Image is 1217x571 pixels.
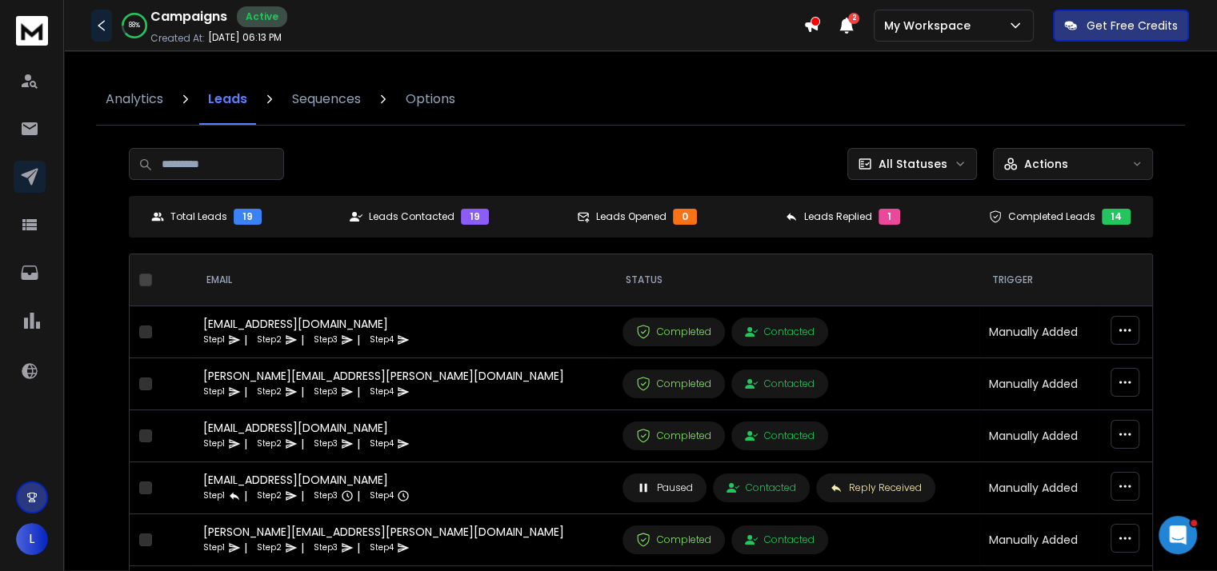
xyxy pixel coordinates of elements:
[830,481,922,494] div: Reply Received
[879,156,947,172] p: All Statuses
[989,376,1089,392] p: Manually Added
[96,74,173,125] a: Analytics
[244,488,247,504] p: |
[745,533,815,546] div: Contacted
[257,540,282,556] p: Step 2
[314,436,338,452] p: Step 3
[244,436,247,452] p: |
[106,90,163,109] p: Analytics
[301,436,304,452] p: |
[1087,18,1178,34] p: Get Free Credits
[208,31,282,44] p: [DATE] 06:13 PM
[203,332,225,348] p: Step 1
[745,377,815,390] div: Contacted
[636,481,693,495] div: Paused
[848,13,859,24] span: 2
[282,74,370,125] a: Sequences
[370,332,394,348] p: Step 4
[198,74,257,125] a: Leads
[237,6,287,27] div: Active
[673,209,697,225] div: 0
[357,384,360,400] p: |
[244,332,247,348] p: |
[257,436,282,452] p: Step 2
[203,540,225,556] p: Step 1
[244,384,247,400] p: |
[357,488,360,504] p: |
[301,332,304,348] p: |
[613,254,979,306] th: STATUS
[370,384,394,400] p: Step 4
[989,428,1089,444] p: Manually Added
[1053,10,1189,42] button: Get Free Credits
[396,74,465,125] a: Options
[16,16,48,46] img: logo
[16,523,48,555] button: L
[989,324,1089,340] p: Manually Added
[745,325,815,338] div: Contacted
[727,481,796,494] div: Contacted
[194,514,613,566] td: [PERSON_NAME][EMAIL_ADDRESS][PERSON_NAME][DOMAIN_NAME]
[884,18,977,34] p: My Workspace
[301,384,304,400] p: |
[1159,516,1197,554] iframe: Intercom live chat
[370,436,394,452] p: Step 4
[1008,210,1095,223] p: Completed Leads
[292,90,361,109] p: Sequences
[879,209,900,225] div: 1
[369,210,454,223] p: Leads Contacted
[1024,156,1068,172] p: Actions
[596,210,667,223] p: Leads Opened
[203,436,225,452] p: Step 1
[257,384,282,400] p: Step 2
[1102,209,1131,225] div: 14
[636,429,711,443] div: Completed
[357,332,360,348] p: |
[357,540,360,556] p: |
[194,306,613,358] td: [EMAIL_ADDRESS][DOMAIN_NAME]
[170,210,227,223] p: Total Leads
[208,90,247,109] p: Leads
[636,325,711,339] div: Completed
[194,254,613,306] th: EMAIL
[301,540,304,556] p: |
[357,436,360,452] p: |
[203,384,225,400] p: Step 1
[406,90,455,109] p: Options
[314,384,338,400] p: Step 3
[194,410,613,462] td: [EMAIL_ADDRESS][DOMAIN_NAME]
[636,377,711,391] div: Completed
[150,32,205,45] p: Created At:
[979,254,1099,306] th: TRIGGER
[257,488,282,504] p: Step 2
[804,210,872,223] p: Leads Replied
[194,358,613,410] td: [PERSON_NAME][EMAIL_ADDRESS][PERSON_NAME][DOMAIN_NAME]
[370,540,394,556] p: Step 4
[989,480,1089,496] p: Manually Added
[194,462,613,514] td: [EMAIL_ADDRESS][DOMAIN_NAME]
[370,488,394,504] p: Step 4
[203,488,225,504] p: Step 1
[314,488,338,504] p: Step 3
[257,332,282,348] p: Step 2
[244,540,247,556] p: |
[989,532,1089,548] p: Manually Added
[301,488,304,504] p: |
[234,209,262,225] div: 19
[129,21,140,30] p: 88 %
[314,332,338,348] p: Step 3
[636,533,711,547] div: Completed
[461,209,489,225] div: 19
[745,429,815,442] div: Contacted
[150,7,227,26] h1: Campaigns
[314,540,338,556] p: Step 3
